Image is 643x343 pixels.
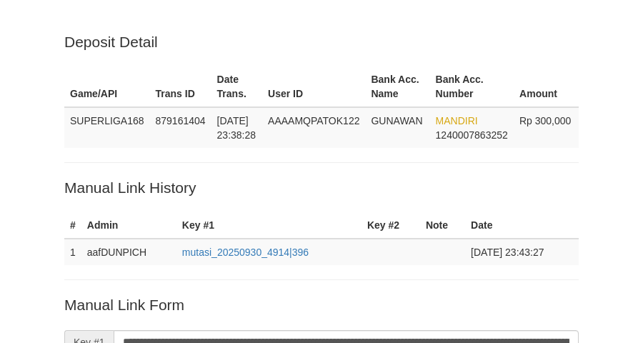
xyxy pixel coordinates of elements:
[81,212,176,239] th: Admin
[211,66,262,107] th: Date Trans.
[365,66,429,107] th: Bank Acc. Name
[64,66,150,107] th: Game/API
[514,66,579,107] th: Amount
[64,31,579,52] p: Deposit Detail
[64,212,81,239] th: #
[362,212,420,239] th: Key #2
[150,66,211,107] th: Trans ID
[465,212,579,239] th: Date
[420,212,465,239] th: Note
[150,107,211,148] td: 879161404
[371,115,422,126] span: GUNAWAN
[436,129,508,141] span: Copy 1240007863252 to clipboard
[81,239,176,265] td: aafDUNPICH
[176,212,362,239] th: Key #1
[268,115,359,126] span: AAAAMQPATOK122
[217,115,256,141] span: [DATE] 23:38:28
[465,239,579,265] td: [DATE] 23:43:27
[64,177,579,198] p: Manual Link History
[64,107,150,148] td: SUPERLIGA168
[64,239,81,265] td: 1
[430,66,514,107] th: Bank Acc. Number
[262,66,365,107] th: User ID
[182,247,309,258] a: mutasi_20250930_4914|396
[436,115,478,126] span: MANDIRI
[519,115,571,126] span: Rp 300,000
[64,294,579,315] p: Manual Link Form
